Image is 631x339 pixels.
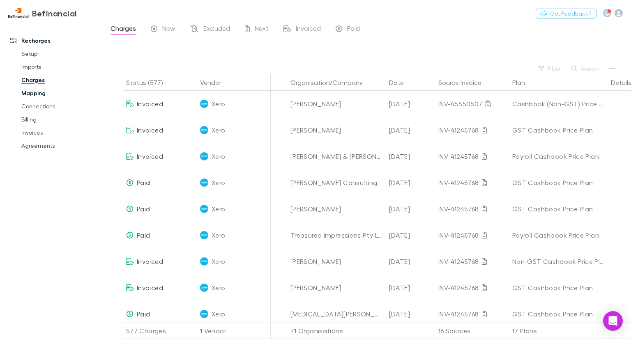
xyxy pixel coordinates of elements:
[137,100,163,108] span: Invoiced
[290,143,382,169] div: [PERSON_NAME] & [PERSON_NAME]
[438,91,506,117] div: INV-45550507
[137,179,150,186] span: Paid
[212,196,225,222] span: Xero
[438,143,506,169] div: INV-41245768
[255,24,269,35] span: Next
[290,248,382,275] div: [PERSON_NAME]
[290,222,382,248] div: Treasured Impressions Pty Ltd
[438,275,506,301] div: INV-41245768
[438,196,506,222] div: INV-41245768
[287,323,386,339] div: 71 Organisations
[137,231,150,239] span: Paid
[512,91,604,117] div: Cashbook (Non-GST) Price Plan
[438,117,506,143] div: INV-41245768
[13,126,108,139] a: Invoices
[2,34,108,47] a: Recharges
[162,24,175,35] span: New
[290,117,382,143] div: [PERSON_NAME]
[123,323,197,339] div: 577 Charges
[290,301,382,327] div: [MEDICAL_DATA][PERSON_NAME]
[512,222,604,248] div: Payroll Cashbook Price Plan
[567,64,605,73] button: Search
[200,205,208,213] img: Xero's Logo
[438,248,506,275] div: INV-41245768
[536,9,596,18] button: Got Feedback?
[512,301,604,327] div: GST Cashbook Price Plan
[13,100,108,113] a: Connections
[13,113,108,126] a: Billing
[212,143,225,169] span: Xero
[290,169,382,196] div: [PERSON_NAME] Consulting
[137,257,163,265] span: Invoiced
[200,310,208,318] img: Xero's Logo
[200,126,208,134] img: Xero's Logo
[509,323,608,339] div: 17 Plans
[512,196,604,222] div: GST Cashbook Price Plan
[386,169,435,196] div: [DATE]
[200,74,231,91] button: Vendor
[347,24,360,35] span: Paid
[200,179,208,187] img: Xero's Logo
[13,47,108,60] a: Setup
[438,169,506,196] div: INV-41245768
[386,275,435,301] div: [DATE]
[290,91,382,117] div: [PERSON_NAME]
[197,323,271,339] div: 1 Vendor
[512,143,604,169] div: Payroll Cashbook Price Plan
[438,301,506,327] div: INV-41245768
[200,231,208,239] img: Xero's Logo
[435,323,509,339] div: 16 Sources
[137,284,163,291] span: Invoiced
[438,222,506,248] div: INV-41245768
[13,139,108,152] a: Agreements
[296,24,321,35] span: Invoiced
[200,152,208,160] img: Xero's Logo
[534,64,566,73] button: Filter
[32,8,77,18] h3: Befinancial
[512,169,604,196] div: GST Cashbook Price Plan
[13,87,108,100] a: Mapping
[512,117,604,143] div: GST Cashbook Price Plan
[389,74,414,91] button: Date
[386,248,435,275] div: [DATE]
[212,301,225,327] span: Xero
[290,74,373,91] button: Organisation/Company
[290,196,382,222] div: [PERSON_NAME]
[386,91,435,117] div: [DATE]
[386,143,435,169] div: [DATE]
[512,275,604,301] div: GST Cashbook Price Plan
[126,74,173,91] button: Status (577)
[386,301,435,327] div: [DATE]
[13,60,108,73] a: Imports
[200,257,208,266] img: Xero's Logo
[212,169,225,196] span: Xero
[512,248,604,275] div: Non-GST Cashbook Price Plan
[386,222,435,248] div: [DATE]
[438,74,491,91] button: Source Invoice
[212,248,225,275] span: Xero
[212,275,225,301] span: Xero
[111,24,136,35] span: Charges
[212,91,225,117] span: Xero
[290,275,382,301] div: [PERSON_NAME]
[386,117,435,143] div: [DATE]
[386,196,435,222] div: [DATE]
[212,222,225,248] span: Xero
[603,311,623,331] div: Open Intercom Messenger
[13,73,108,87] a: Charges
[200,284,208,292] img: Xero's Logo
[137,152,163,160] span: Invoiced
[3,3,82,23] a: Befinancial
[137,205,150,213] span: Paid
[200,100,208,108] img: Xero's Logo
[212,117,225,143] span: Xero
[137,126,163,134] span: Invoiced
[137,310,150,318] span: Paid
[8,8,29,18] img: Befinancial's Logo
[203,24,230,35] span: Excluded
[512,74,535,91] button: Plan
